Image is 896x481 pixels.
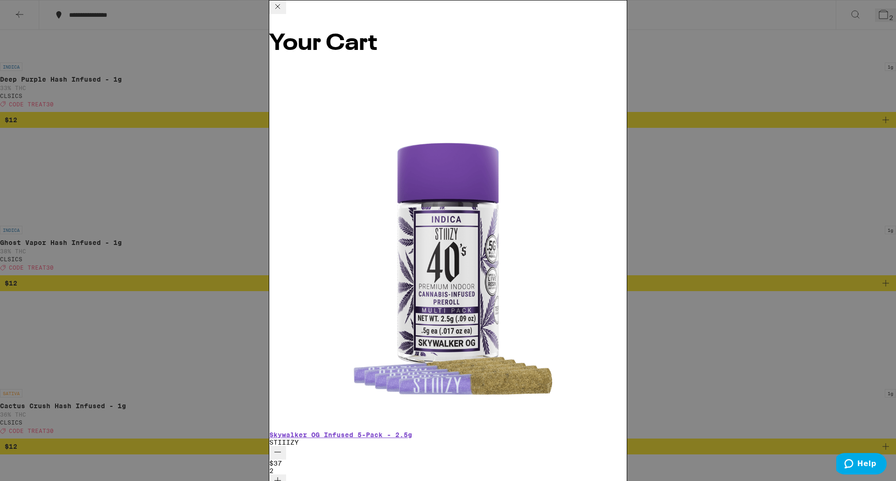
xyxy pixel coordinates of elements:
p: STIIIZY [269,439,627,446]
a: Skywalker OG Infused 5-Pack - 2.5g [269,431,412,439]
button: Decrement [269,446,286,460]
iframe: Opens a widget where you can find more information [836,453,887,476]
div: 2 [269,467,627,474]
img: STIIIZY - Skywalker OG Infused 5-Pack - 2.5g [269,74,627,431]
h2: Your Cart [269,33,627,55]
div: $37 [269,460,627,467]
